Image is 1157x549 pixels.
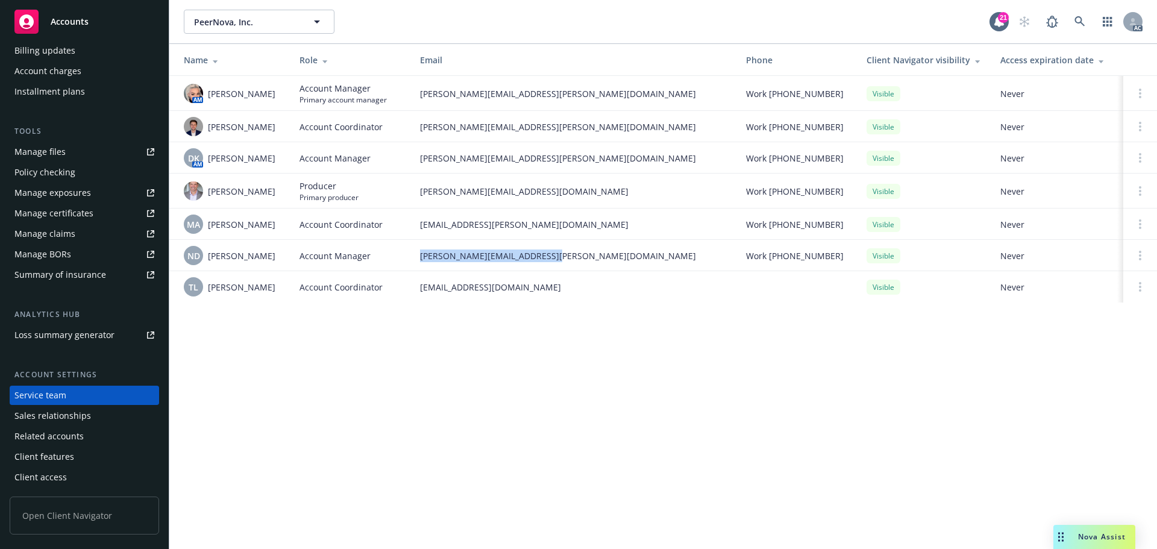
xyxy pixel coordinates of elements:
div: Access expiration date [1000,54,1114,66]
span: Never [1000,281,1114,293]
a: Accounts [10,5,159,39]
a: Client features [10,447,159,466]
span: Account Manager [299,249,371,262]
span: [PERSON_NAME][EMAIL_ADDRESS][PERSON_NAME][DOMAIN_NAME] [420,87,727,100]
div: Email [420,54,727,66]
div: Analytics hub [10,309,159,321]
div: Visible [867,86,900,101]
span: [EMAIL_ADDRESS][PERSON_NAME][DOMAIN_NAME] [420,218,727,231]
span: Accounts [51,17,89,27]
span: Account Manager [299,82,387,95]
span: Work [PHONE_NUMBER] [746,87,844,100]
a: Manage BORs [10,245,159,264]
div: Billing updates [14,41,75,60]
span: [PERSON_NAME][EMAIL_ADDRESS][PERSON_NAME][DOMAIN_NAME] [420,249,727,262]
span: Never [1000,87,1114,100]
div: Tools [10,125,159,137]
span: [PERSON_NAME] [208,152,275,165]
div: Visible [867,151,900,166]
span: Work [PHONE_NUMBER] [746,185,844,198]
div: Client features [14,447,74,466]
span: Account Coordinator [299,121,383,133]
span: [PERSON_NAME] [208,87,275,100]
div: Sales relationships [14,406,91,425]
span: Never [1000,185,1114,198]
div: Client Navigator visibility [867,54,981,66]
div: Visible [867,119,900,134]
span: [EMAIL_ADDRESS][DOMAIN_NAME] [420,281,727,293]
a: Service team [10,386,159,405]
div: Summary of insurance [14,265,106,284]
div: Role [299,54,401,66]
span: [PERSON_NAME][EMAIL_ADDRESS][PERSON_NAME][DOMAIN_NAME] [420,152,727,165]
span: Work [PHONE_NUMBER] [746,249,844,262]
a: Report a Bug [1040,10,1064,34]
div: Visible [867,280,900,295]
div: Loss summary generator [14,325,114,345]
div: Visible [867,248,900,263]
div: Visible [867,217,900,232]
a: Account charges [10,61,159,81]
a: Summary of insurance [10,265,159,284]
span: [PERSON_NAME][EMAIL_ADDRESS][PERSON_NAME][DOMAIN_NAME] [420,121,727,133]
span: Open Client Navigator [10,497,159,535]
span: Account Coordinator [299,218,383,231]
span: [PERSON_NAME][EMAIL_ADDRESS][DOMAIN_NAME] [420,185,727,198]
button: PeerNova, Inc. [184,10,334,34]
div: Account settings [10,369,159,381]
span: [PERSON_NAME] [208,281,275,293]
a: Switch app [1096,10,1120,34]
div: Drag to move [1053,525,1068,549]
div: Policy checking [14,163,75,182]
div: Installment plans [14,82,85,101]
button: Nova Assist [1053,525,1135,549]
span: MA [187,218,200,231]
a: Manage files [10,142,159,162]
div: Service team [14,386,66,405]
span: Nova Assist [1078,532,1126,542]
img: photo [184,181,203,201]
a: Related accounts [10,427,159,446]
a: Manage exposures [10,183,159,202]
span: Primary account manager [299,95,387,105]
span: Never [1000,218,1114,231]
span: Work [PHONE_NUMBER] [746,152,844,165]
a: Manage certificates [10,204,159,223]
a: Search [1068,10,1092,34]
span: Primary producer [299,192,359,202]
span: Account Manager [299,152,371,165]
img: photo [184,117,203,136]
div: Manage files [14,142,66,162]
span: [PERSON_NAME] [208,121,275,133]
span: Work [PHONE_NUMBER] [746,218,844,231]
div: Manage BORs [14,245,71,264]
img: photo [184,84,203,103]
div: Visible [867,184,900,199]
span: TL [189,281,198,293]
a: Loss summary generator [10,325,159,345]
div: Account charges [14,61,81,81]
span: Never [1000,249,1114,262]
div: Name [184,54,280,66]
span: [PERSON_NAME] [208,249,275,262]
span: [PERSON_NAME] [208,185,275,198]
a: Policy checking [10,163,159,182]
span: [PERSON_NAME] [208,218,275,231]
div: Phone [746,54,847,66]
span: Never [1000,152,1114,165]
div: 21 [998,12,1009,23]
div: Related accounts [14,427,84,446]
span: Work [PHONE_NUMBER] [746,121,844,133]
a: Installment plans [10,82,159,101]
span: PeerNova, Inc. [194,16,298,28]
span: Account Coordinator [299,281,383,293]
span: Never [1000,121,1114,133]
div: Manage certificates [14,204,93,223]
a: Manage claims [10,224,159,243]
a: Sales relationships [10,406,159,425]
span: DK [188,152,199,165]
div: Manage exposures [14,183,91,202]
div: Manage claims [14,224,75,243]
a: Client access [10,468,159,487]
